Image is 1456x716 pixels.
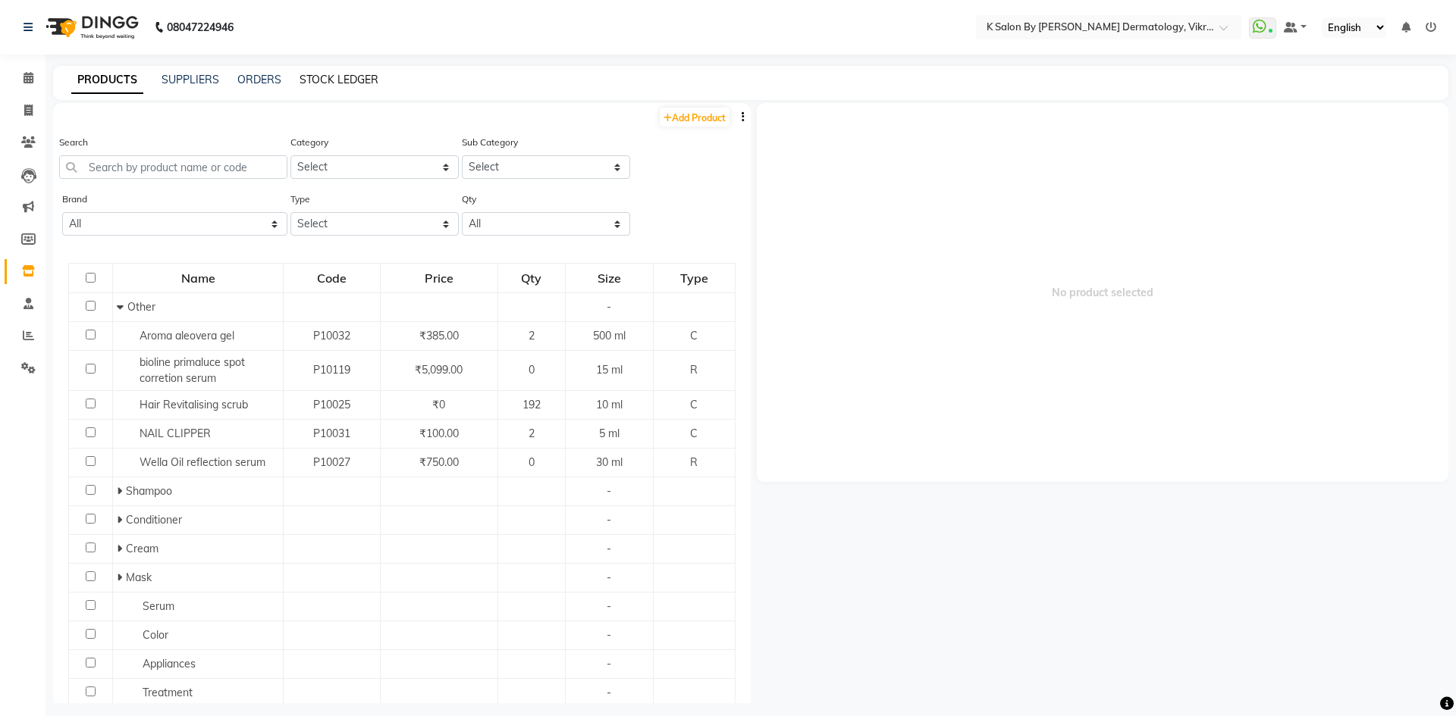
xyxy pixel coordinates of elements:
[313,455,350,469] span: P10027
[499,264,564,292] div: Qty
[529,363,535,377] span: 0
[313,363,350,377] span: P10119
[690,329,698,342] span: C
[432,398,445,411] span: ₹0
[419,427,459,440] span: ₹100.00
[39,6,143,48] img: logo
[140,398,248,411] span: Hair Revitalising scrub
[690,455,698,469] span: R
[599,427,620,440] span: 5 ml
[607,657,611,671] span: -
[143,628,168,642] span: Color
[300,73,378,86] a: STOCK LEDGER
[126,484,172,498] span: Shampoo
[607,571,611,584] span: -
[596,455,623,469] span: 30 ml
[529,329,535,342] span: 2
[593,329,626,342] span: 500 ml
[290,136,328,149] label: Category
[143,599,174,613] span: Serum
[419,329,459,342] span: ₹385.00
[607,300,611,314] span: -
[419,455,459,469] span: ₹750.00
[126,513,182,527] span: Conditioner
[757,103,1448,482] span: No product selected
[566,264,652,292] div: Size
[607,542,611,555] span: -
[140,329,234,342] span: Aroma aleovera gel
[117,571,126,584] span: Expand Row
[126,542,158,555] span: Cream
[140,355,245,385] span: bioline primaluce spot corretion serum
[284,264,379,292] div: Code
[313,329,350,342] span: P10032
[313,398,350,411] span: P10025
[117,513,126,527] span: Expand Row
[313,427,350,440] span: P10031
[522,398,541,411] span: 192
[59,136,88,149] label: Search
[117,300,127,314] span: Collapse Row
[71,67,143,94] a: PRODUCTS
[162,73,219,86] a: SUPPLIERS
[529,427,535,440] span: 2
[140,455,265,469] span: Wella Oil reflection serum
[607,686,611,699] span: -
[114,264,282,292] div: Name
[290,192,310,206] label: Type
[415,363,463,377] span: ₹5,099.00
[462,136,518,149] label: Sub Category
[660,108,730,127] a: Add Product
[62,192,87,206] label: Brand
[140,427,211,440] span: NAIL CLIPPER
[117,484,126,498] span: Expand Row
[143,657,196,671] span: Appliances
[607,484,611,498] span: -
[127,300,155,314] span: Other
[596,398,623,411] span: 10 ml
[167,6,234,48] b: 08047224946
[654,264,734,292] div: Type
[607,628,611,642] span: -
[237,73,281,86] a: ORDERS
[690,427,698,440] span: C
[690,398,698,411] span: C
[596,363,623,377] span: 15 ml
[59,155,287,179] input: Search by product name or code
[607,513,611,527] span: -
[117,542,126,555] span: Expand Row
[126,571,152,584] span: Mask
[607,599,611,613] span: -
[529,455,535,469] span: 0
[381,264,497,292] div: Price
[462,192,476,206] label: Qty
[690,363,698,377] span: R
[143,686,193,699] span: Treatment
